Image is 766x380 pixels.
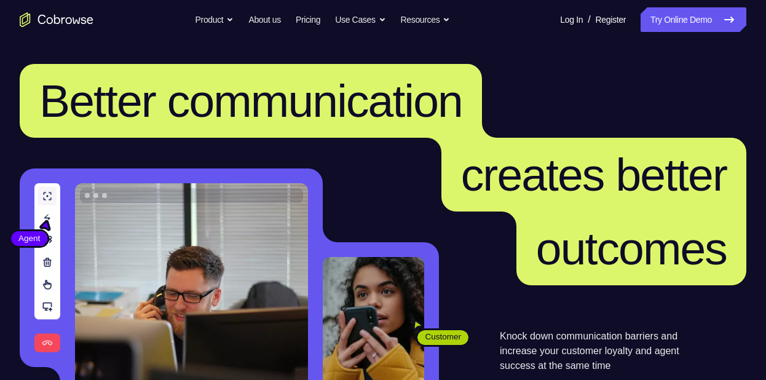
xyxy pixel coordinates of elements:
[20,12,93,27] a: Go to the home page
[401,7,451,32] button: Resources
[248,7,280,32] a: About us
[296,7,320,32] a: Pricing
[39,75,462,127] span: Better communication
[641,7,746,32] a: Try Online Demo
[335,7,385,32] button: Use Cases
[560,7,583,32] a: Log In
[500,329,701,373] p: Knock down communication barriers and increase your customer loyalty and agent success at the sam...
[536,223,727,274] span: outcomes
[195,7,234,32] button: Product
[461,149,727,200] span: creates better
[596,7,626,32] a: Register
[588,12,590,27] span: /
